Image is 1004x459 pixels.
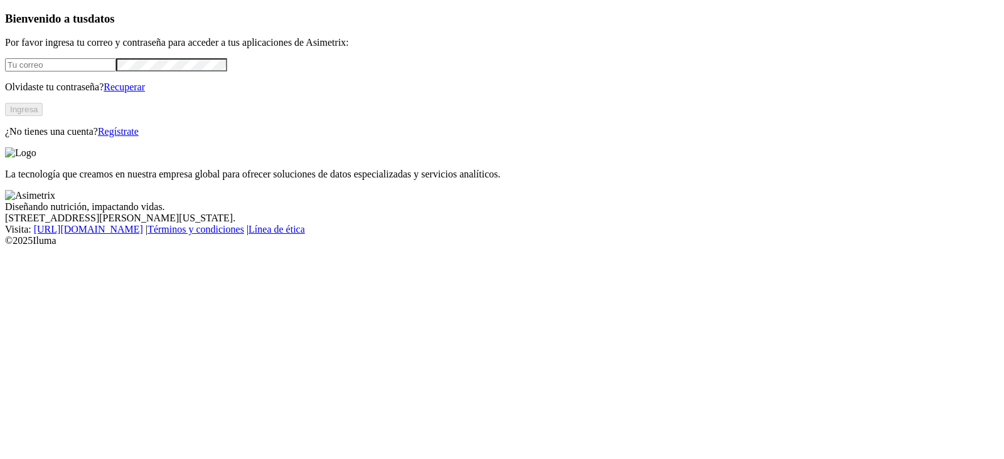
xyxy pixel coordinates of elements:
input: Tu correo [5,58,116,71]
div: Visita : | | [5,224,999,235]
div: Diseñando nutrición, impactando vidas. [5,201,999,213]
p: ¿No tienes una cuenta? [5,126,999,137]
a: [URL][DOMAIN_NAME] [34,224,143,235]
a: Recuperar [104,82,145,92]
img: Asimetrix [5,190,55,201]
a: Línea de ética [248,224,305,235]
p: Olvidaste tu contraseña? [5,82,999,93]
h3: Bienvenido a tus [5,12,999,26]
p: La tecnología que creamos en nuestra empresa global para ofrecer soluciones de datos especializad... [5,169,999,180]
a: Regístrate [98,126,139,137]
div: [STREET_ADDRESS][PERSON_NAME][US_STATE]. [5,213,999,224]
button: Ingresa [5,103,43,116]
p: Por favor ingresa tu correo y contraseña para acceder a tus aplicaciones de Asimetrix: [5,37,999,48]
span: datos [88,12,115,25]
div: © 2025 Iluma [5,235,999,246]
img: Logo [5,147,36,159]
a: Términos y condiciones [147,224,244,235]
